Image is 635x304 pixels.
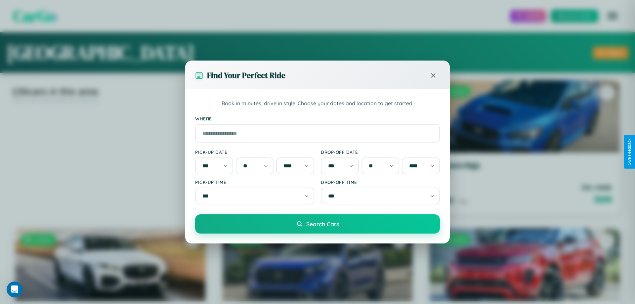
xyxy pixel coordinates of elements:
p: Book in minutes, drive in style. Choose your dates and location to get started. [195,99,440,108]
button: Search Cars [195,214,440,234]
label: Pick-up Time [195,179,314,185]
label: Where [195,116,440,121]
h3: Find Your Perfect Ride [207,70,285,81]
label: Drop-off Date [321,149,440,155]
span: Search Cars [306,220,339,228]
label: Drop-off Time [321,179,440,185]
label: Pick-up Date [195,149,314,155]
